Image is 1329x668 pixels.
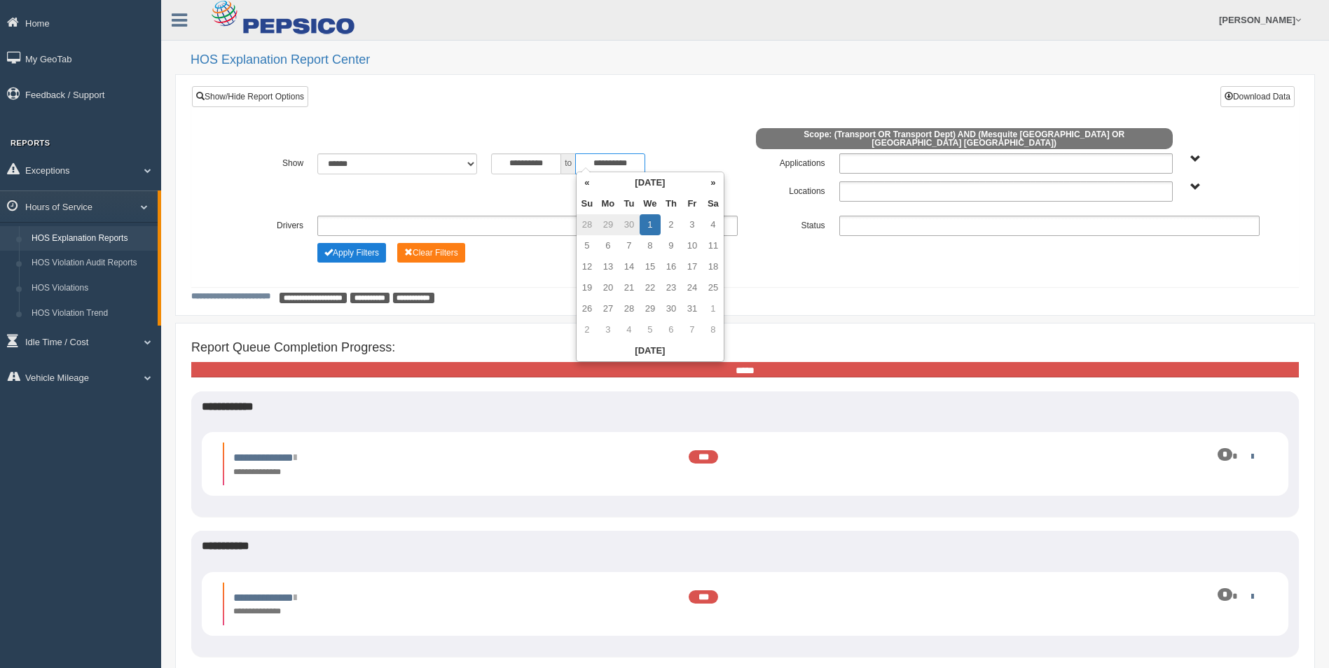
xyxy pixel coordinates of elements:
td: 25 [703,277,724,298]
label: Drivers [223,216,310,232]
td: 4 [619,319,640,340]
td: 18 [703,256,724,277]
li: Expand [223,583,1267,625]
span: Scope: (Transport OR Transport Dept) AND (Mesquite [GEOGRAPHIC_DATA] OR [GEOGRAPHIC_DATA] [GEOGRA... [756,128,1173,149]
td: 7 [619,235,640,256]
a: HOS Violations [25,276,158,301]
td: 30 [619,214,640,235]
th: We [640,193,661,214]
td: 11 [703,235,724,256]
td: 13 [598,256,619,277]
th: Sa [703,193,724,214]
span: to [561,153,575,174]
th: « [577,172,598,193]
label: Locations [745,181,832,198]
th: [DATE] [577,340,724,361]
th: » [703,172,724,193]
td: 6 [661,319,682,340]
label: Applications [745,153,832,170]
td: 22 [640,277,661,298]
td: 29 [598,214,619,235]
td: 26 [577,298,598,319]
td: 3 [682,214,703,235]
a: Show/Hide Report Options [192,86,308,107]
th: Mo [598,193,619,214]
td: 14 [619,256,640,277]
td: 31 [682,298,703,319]
td: 24 [682,277,703,298]
td: 17 [682,256,703,277]
label: Status [745,216,832,232]
h2: HOS Explanation Report Center [191,53,1315,67]
th: [DATE] [598,172,703,193]
a: HOS Explanation Reports [25,226,158,251]
td: 27 [598,298,619,319]
td: 4 [703,214,724,235]
td: 20 [598,277,619,298]
td: 5 [577,235,598,256]
td: 23 [661,277,682,298]
button: Change Filter Options [317,243,386,263]
td: 30 [661,298,682,319]
h4: Report Queue Completion Progress: [191,341,1299,355]
th: Tu [619,193,640,214]
td: 3 [598,319,619,340]
td: 9 [661,235,682,256]
td: 21 [619,277,640,298]
td: 10 [682,235,703,256]
td: 15 [640,256,661,277]
button: Download Data [1220,86,1295,107]
label: Show [223,153,310,170]
td: 2 [577,319,598,340]
td: 29 [640,298,661,319]
li: Expand [223,443,1267,485]
td: 12 [577,256,598,277]
td: 1 [640,214,661,235]
a: HOS Violation Trend [25,301,158,326]
td: 8 [640,235,661,256]
td: 7 [682,319,703,340]
button: Change Filter Options [397,243,465,263]
td: 8 [703,319,724,340]
td: 5 [640,319,661,340]
td: 28 [577,214,598,235]
td: 28 [619,298,640,319]
th: Su [577,193,598,214]
td: 16 [661,256,682,277]
td: 19 [577,277,598,298]
a: HOS Violation Audit Reports [25,251,158,276]
th: Fr [682,193,703,214]
td: 6 [598,235,619,256]
td: 1 [703,298,724,319]
th: Th [661,193,682,214]
td: 2 [661,214,682,235]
